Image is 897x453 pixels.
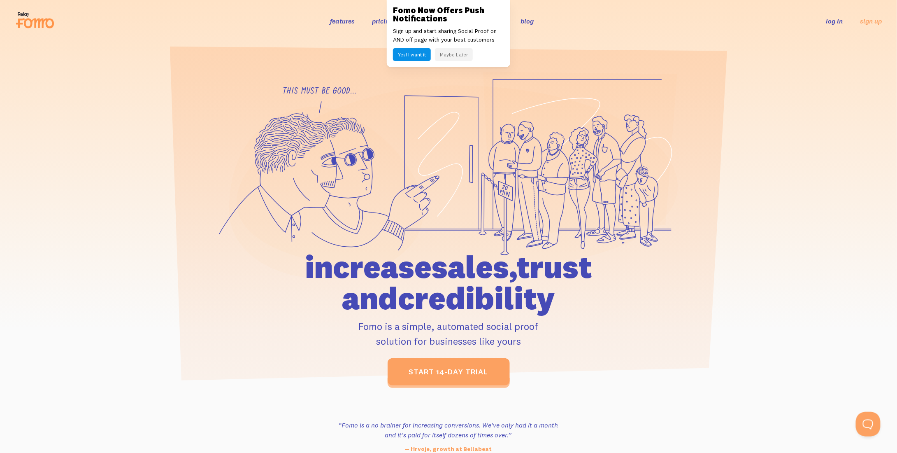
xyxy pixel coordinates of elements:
a: log in [826,17,843,25]
h1: increase sales, trust and credibility [258,251,639,314]
a: blog [521,17,534,25]
button: Maybe Later [435,48,473,61]
h3: Fomo Now Offers Push Notifications [393,6,504,23]
a: sign up [860,17,882,26]
iframe: Help Scout Beacon - Open [856,412,881,437]
a: start 14-day trial [388,358,510,385]
a: pricing [372,17,393,25]
p: Sign up and start sharing Social Proof on AND off page with your best customers [393,27,504,44]
h3: “Fomo is a no brainer for increasing conversions. We've only had it a month and it's paid for its... [336,420,560,440]
a: features [330,17,355,25]
button: Yes! I want it [393,48,431,61]
p: Fomo is a simple, automated social proof solution for businesses like yours [258,319,639,348]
